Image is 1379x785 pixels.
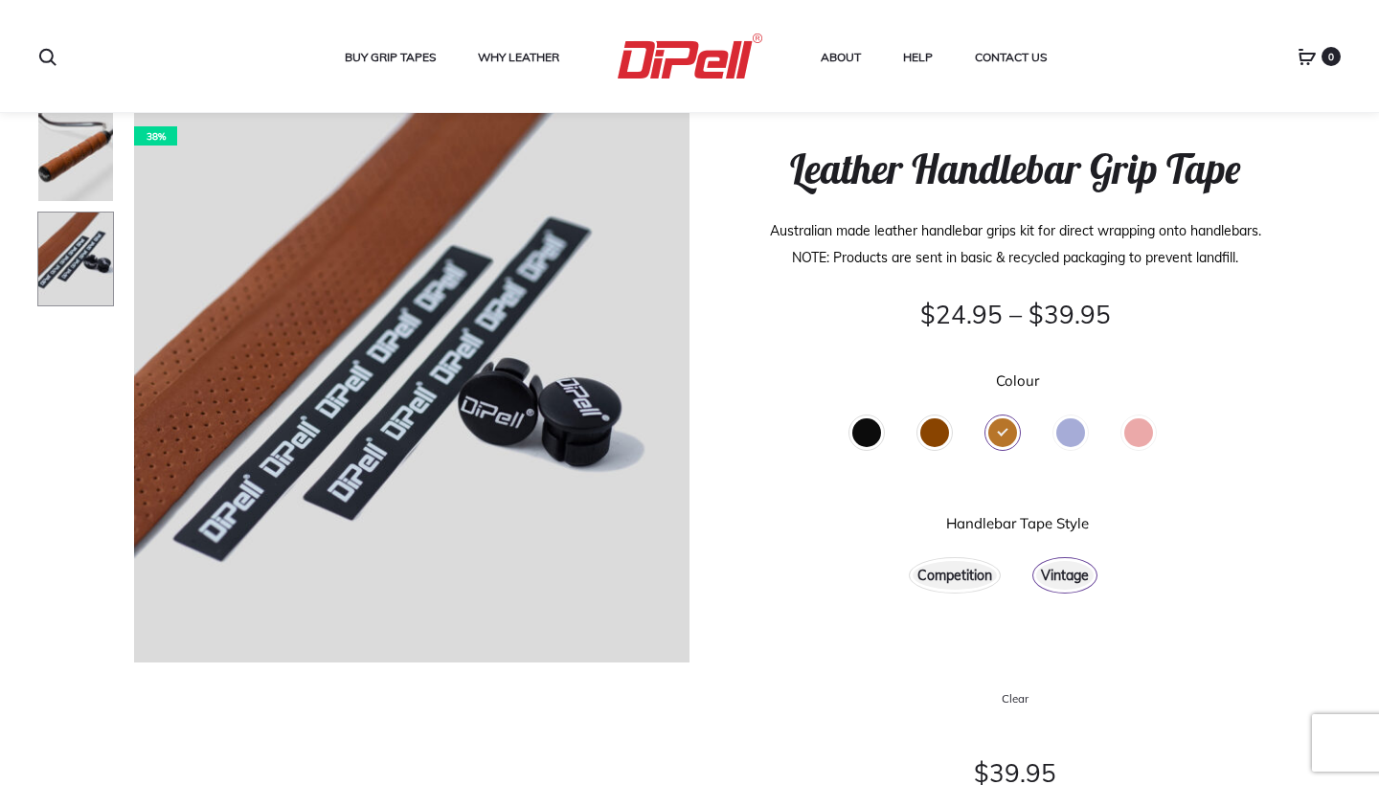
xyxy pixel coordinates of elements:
[1029,299,1044,330] span: $
[975,45,1047,70] a: Contact Us
[37,106,114,202] img: Dipell-bike-Mbar-Tan-Heavy-132-Paul-Osta-80x100.jpg
[755,146,1276,193] h1: Leather Handlebar Grip Tape
[755,687,1276,709] a: Clear
[1009,299,1022,330] span: –
[903,45,933,70] a: Help
[755,217,1276,271] p: Australian made leather handlebar grips kit for direct wrapping onto handlebars. NOTE: Products a...
[134,126,177,146] span: 38%
[996,373,1039,388] label: Colour
[345,45,436,70] a: Buy Grip Tapes
[920,299,1003,330] bdi: 24.95
[920,299,936,330] span: $
[917,562,992,589] span: Competition
[37,212,114,307] img: Dipell-bike-leather-upackaged-TanHeavy-102-Paul-Osta-80x100.jpg
[1029,299,1111,330] bdi: 39.95
[946,516,1089,530] label: Handlebar Tape Style
[478,45,559,70] a: Why Leather
[821,45,861,70] a: About
[1322,47,1341,66] span: 0
[1298,48,1317,65] a: 0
